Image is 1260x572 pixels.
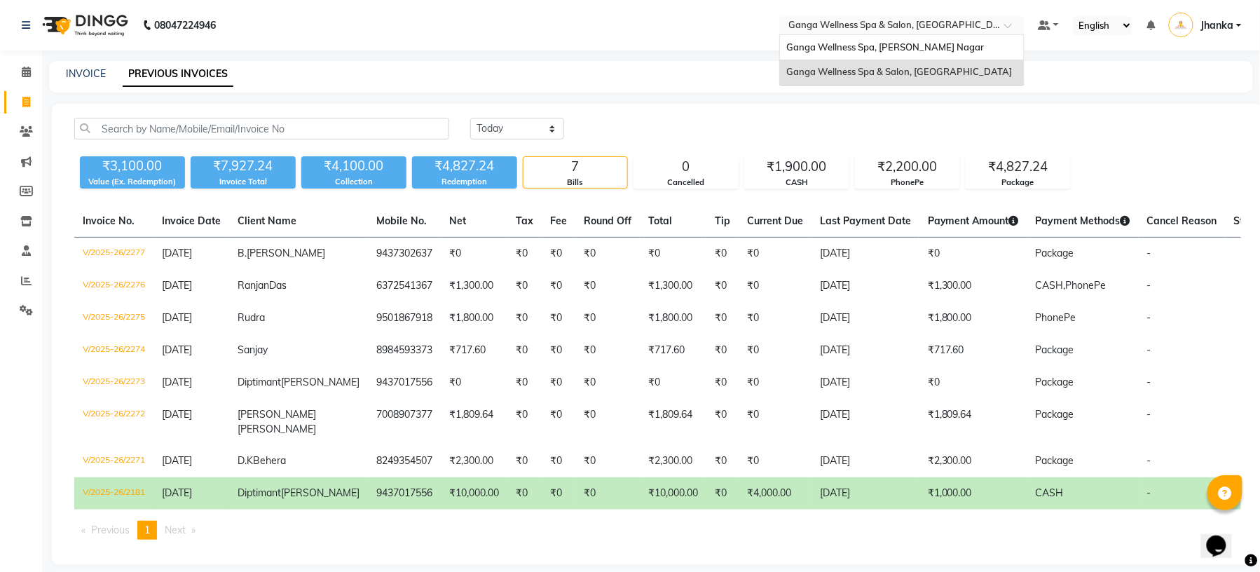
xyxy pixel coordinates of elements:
td: ₹0 [575,270,640,302]
td: 9501867918 [368,302,441,334]
td: ₹0 [739,445,812,477]
div: Invoice Total [191,176,296,188]
td: ₹1,809.64 [640,399,706,445]
b: 08047224946 [154,6,216,45]
td: ₹0 [706,477,739,510]
span: - [1147,454,1151,467]
td: V/2025-26/2275 [74,302,153,334]
td: ₹0 [575,445,640,477]
div: 7 [523,157,627,177]
td: ₹0 [441,367,507,399]
span: Fee [550,214,567,227]
div: ₹4,827.24 [412,156,517,176]
td: ₹0 [507,399,542,445]
td: 8984593373 [368,334,441,367]
td: 9437017556 [368,367,441,399]
span: Tax [516,214,533,227]
span: - [1147,343,1151,356]
span: Total [648,214,672,227]
div: Collection [301,176,406,188]
td: [DATE] [812,238,919,271]
span: Payment Methods [1036,214,1130,227]
iframe: chat widget [1201,516,1246,558]
td: ₹2,300.00 [441,445,507,477]
td: ₹1,000.00 [919,477,1027,510]
span: Net [449,214,466,227]
div: Cancelled [634,177,738,189]
span: Package [1036,343,1074,356]
span: - [1147,376,1151,388]
td: ₹0 [739,367,812,399]
span: Diptimant [238,376,281,388]
span: [DATE] [162,408,192,421]
td: ₹4,000.00 [739,477,812,510]
td: ₹0 [706,302,739,334]
td: ₹0 [507,477,542,510]
div: PhonePe [856,177,959,189]
span: Package [1036,454,1074,467]
td: ₹10,000.00 [441,477,507,510]
td: ₹0 [542,399,575,445]
td: 9437017556 [368,477,441,510]
span: [PERSON_NAME] [238,423,316,435]
div: ₹4,827.24 [966,157,1070,177]
td: ₹0 [542,367,575,399]
span: 1 [144,524,150,536]
div: CASH [745,177,849,189]
td: ₹2,300.00 [640,445,706,477]
input: Search by Name/Mobile/Email/Invoice No [74,118,449,139]
span: Mobile No. [376,214,427,227]
td: ₹0 [542,445,575,477]
span: [PERSON_NAME] [281,376,359,388]
span: Diptimant [238,486,281,499]
td: ₹0 [706,367,739,399]
span: Next [165,524,186,536]
td: ₹0 [542,270,575,302]
td: ₹0 [706,445,739,477]
td: ₹0 [507,445,542,477]
td: ₹10,000.00 [640,477,706,510]
td: [DATE] [812,302,919,334]
td: ₹0 [706,270,739,302]
td: ₹717.60 [640,334,706,367]
span: Sanjay [238,343,268,356]
div: 0 [634,157,738,177]
img: Jhanka [1169,13,1193,37]
td: [DATE] [812,399,919,445]
td: ₹0 [542,334,575,367]
span: Payment Amount [928,214,1019,227]
td: ₹0 [507,270,542,302]
div: Package [966,177,1070,189]
td: V/2025-26/2276 [74,270,153,302]
td: ₹0 [739,334,812,367]
td: ₹0 [739,238,812,271]
td: ₹0 [542,238,575,271]
span: Round Off [584,214,631,227]
span: [DATE] [162,343,192,356]
span: - [1147,279,1151,292]
span: B. [238,247,247,259]
td: [DATE] [812,270,919,302]
span: CASH [1036,486,1064,499]
span: Client Name [238,214,296,227]
td: ₹0 [542,302,575,334]
td: ₹0 [575,477,640,510]
span: PhonePe [1036,311,1076,324]
a: INVOICE [66,67,106,80]
td: V/2025-26/2272 [74,399,153,445]
span: Current Due [747,214,803,227]
div: ₹1,900.00 [745,157,849,177]
td: 9437302637 [368,238,441,271]
span: Ranjan [238,279,269,292]
td: ₹717.60 [441,334,507,367]
td: ₹1,809.64 [919,399,1027,445]
span: [DATE] [162,279,192,292]
td: ₹0 [507,334,542,367]
div: ₹4,100.00 [301,156,406,176]
td: ₹0 [441,238,507,271]
td: ₹0 [706,334,739,367]
td: ₹0 [919,238,1027,271]
td: ₹1,800.00 [441,302,507,334]
td: ₹2,300.00 [919,445,1027,477]
span: Package [1036,376,1074,388]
